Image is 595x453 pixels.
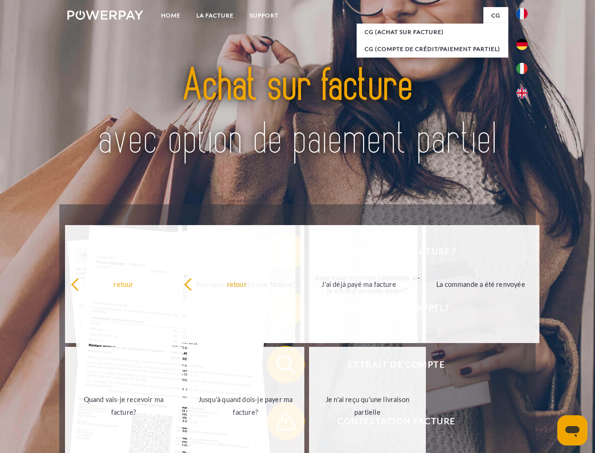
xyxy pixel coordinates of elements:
[516,63,528,74] img: it
[188,7,242,24] a: LA FACTURE
[516,8,528,19] img: fr
[315,393,421,419] div: Je n'ai reçu qu'une livraison partielle
[71,277,177,290] div: retour
[71,393,177,419] div: Quand vais-je recevoir ma facture?
[242,7,286,24] a: Support
[357,24,508,41] a: CG (achat sur facture)
[516,39,528,50] img: de
[483,7,508,24] a: CG
[67,10,143,20] img: logo-powerpay-white.svg
[184,277,290,290] div: retour
[357,41,508,58] a: CG (Compte de crédit/paiement partiel)
[306,277,412,290] div: J'ai déjà payé ma facture
[428,277,534,290] div: La commande a été renvoyée
[153,7,188,24] a: Home
[557,415,587,445] iframe: Bouton de lancement de la fenêtre de messagerie
[90,45,505,181] img: title-powerpay_fr.svg
[193,393,299,419] div: Jusqu'à quand dois-je payer ma facture?
[516,87,528,99] img: en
